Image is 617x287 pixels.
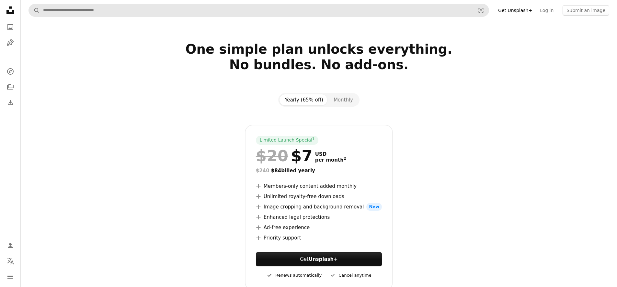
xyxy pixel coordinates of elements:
div: Limited Launch Special [256,136,318,145]
a: Photos [4,21,17,34]
span: per month [315,157,346,163]
li: Enhanced legal protections [256,213,382,221]
a: Collections [4,80,17,93]
h2: One simple plan unlocks everything. No bundles. No add-ons. [109,41,529,88]
a: Log in [536,5,557,16]
a: Explore [4,65,17,78]
button: Submit an image [563,5,609,16]
a: Log in / Sign up [4,239,17,252]
li: Ad-free experience [256,224,382,231]
div: Renews automatically [266,271,322,279]
button: Visual search [473,4,489,16]
a: 2 [342,157,348,163]
div: Cancel anytime [329,271,371,279]
a: Download History [4,96,17,109]
a: Illustrations [4,36,17,49]
span: USD [315,151,346,157]
button: GetUnsplash+ [256,252,382,266]
button: Monthly [328,94,358,105]
sup: 2 [344,156,346,161]
li: Priority support [256,234,382,242]
strong: Unsplash+ [309,256,338,262]
a: 1 [311,137,316,143]
span: New [366,203,382,211]
span: $20 [256,147,288,164]
a: Home — Unsplash [4,4,17,18]
form: Find visuals sitewide [29,4,489,17]
div: $7 [256,147,313,164]
li: Unlimited royalty-free downloads [256,193,382,200]
li: Image cropping and background removal [256,203,382,211]
button: Yearly (65% off) [280,94,328,105]
div: $84 billed yearly [256,167,382,175]
span: $240 [256,168,269,174]
a: Get Unsplash+ [494,5,536,16]
li: Members-only content added monthly [256,182,382,190]
button: Menu [4,270,17,283]
button: Search Unsplash [29,4,40,16]
button: Language [4,255,17,268]
sup: 1 [312,137,314,141]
